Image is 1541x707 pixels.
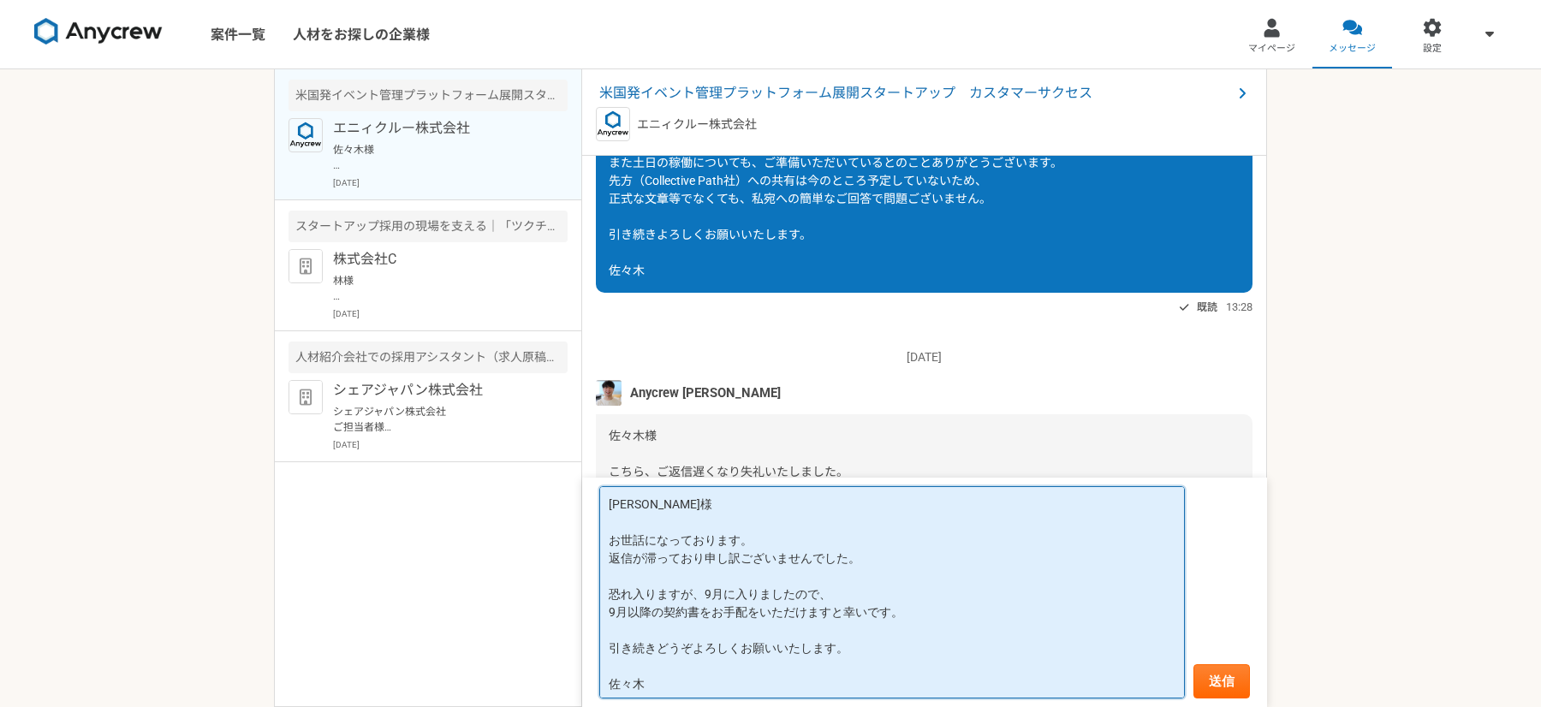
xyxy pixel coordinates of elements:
span: 佐々木様 こちら、ご返信遅くなり失礼いたしました。 ブレーンバディ様の件につきましては、積極的に採用を進めているとの話を伺っておりますので、一度、ご応募いただいても良いかと思います。 また、業務... [609,429,1230,568]
img: 8DqYSo04kwAAAAASUVORK5CYII= [34,18,163,45]
span: Anycrew [PERSON_NAME] [630,383,781,402]
p: [DATE] [333,438,568,451]
p: 林様 お世話になっております。 ご返信いただきありがとうございます。 二転三転し申し訳ございませんでした。 本日はどうぞよろしくお願いいたします。 佐々木 [333,273,544,304]
p: [DATE] [596,348,1252,366]
span: 設定 [1423,42,1442,56]
button: 送信 [1193,664,1250,698]
span: 既読 [1197,297,1217,318]
p: シェアジャパン株式会社 [333,380,544,401]
p: シェアジャパン株式会社 ご担当者様 お世話になっております。佐々木です。 書類到着のご連絡をいただき誠にありがとうございます。 こちらこそ、当日はどうぞよろしくお願いいたします。 引き続きどうぞ... [333,404,544,435]
span: 米国発イベント管理プラットフォーム展開スタートアップ カスタマーサクセス [599,83,1232,104]
p: エニィクルー株式会社 [637,116,757,134]
textarea: [PERSON_NAME]様 お世話になっております。 返信が滞っており申し訳ございませんでした。 恐れ入りますが、9月に入りましたので、 9月以降の契約書をお手配をいただけますと幸いです。 引... [599,486,1185,698]
span: メッセージ [1329,42,1376,56]
p: [DATE] [333,176,568,189]
div: 米国発イベント管理プラットフォーム展開スタートアップ カスタマーサクセス [289,80,568,111]
img: default_org_logo-42cde973f59100197ec2c8e796e4974ac8490bb5b08a0eb061ff975e4574aa76.png [289,249,323,283]
div: スタートアップ採用の現場を支える｜「ツクチム」の媒体運用・ディレクション担当 [289,211,568,242]
img: logo_text_blue_01.png [289,118,323,152]
img: logo_text_blue_01.png [596,107,630,141]
p: 株式会社C [333,249,544,270]
span: マイページ [1248,42,1295,56]
p: 佐々木様 こちら、ご返信遅くなり失礼いたしました。 ブレーンバディ様の件につきましては、積極的に採用を進めているとの話を伺っておりますので、一度、ご応募いただいても良いかと思います。 また、業務... [333,142,544,173]
span: 13:28 [1226,299,1252,315]
div: 人材紹介会社での採用アシスタント（求人原稿作成・トレンド分析・採用戦略提案） [289,342,568,373]
img: default_org_logo-42cde973f59100197ec2c8e796e4974ac8490bb5b08a0eb061ff975e4574aa76.png [289,380,323,414]
img: %E3%83%95%E3%82%9A%E3%83%AD%E3%83%95%E3%82%A3%E3%83%BC%E3%83%AB%E7%94%BB%E5%83%8F%E3%81%AE%E3%82%... [596,380,622,406]
p: [DATE] [333,307,568,320]
p: エニィクルー株式会社 [333,118,544,139]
